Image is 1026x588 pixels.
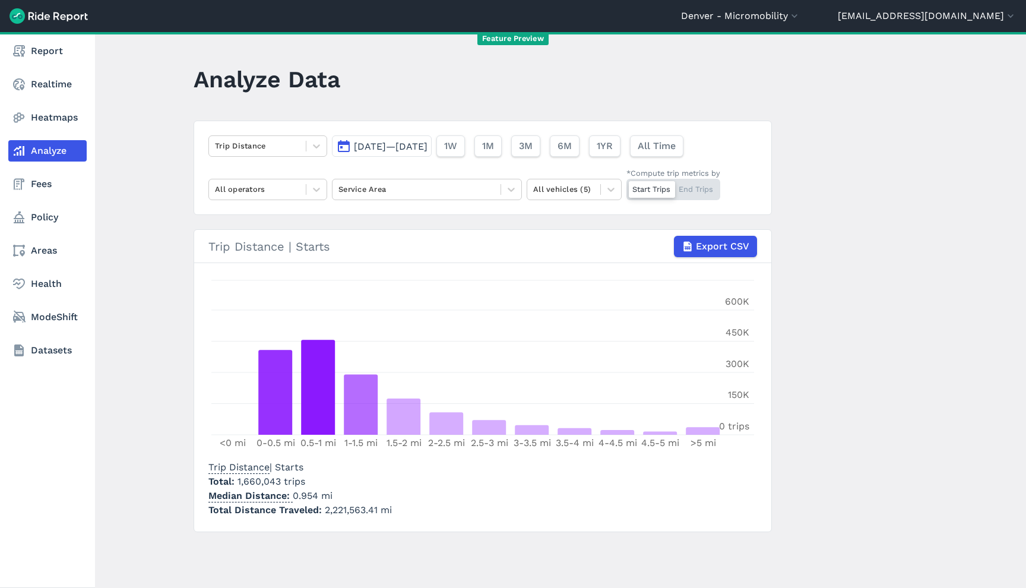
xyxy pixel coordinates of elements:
[626,167,720,179] div: *Compute trip metrics by
[8,173,87,195] a: Fees
[8,306,87,328] a: ModeShift
[428,437,465,448] tspan: 2-2.5 mi
[471,437,508,448] tspan: 2.5-3 mi
[630,135,683,157] button: All Time
[838,9,1016,23] button: [EMAIL_ADDRESS][DOMAIN_NAME]
[696,239,749,254] span: Export CSV
[332,135,432,157] button: [DATE]—[DATE]
[8,107,87,128] a: Heatmaps
[194,63,340,96] h1: Analyze Data
[719,421,749,432] tspan: 0 trips
[519,139,533,153] span: 3M
[511,135,540,157] button: 3M
[8,240,87,261] a: Areas
[8,74,87,95] a: Realtime
[387,437,422,448] tspan: 1.5-2 mi
[8,207,87,228] a: Policy
[220,437,246,448] tspan: <0 mi
[325,504,392,516] span: 2,221,563.41 mi
[9,8,88,24] img: Ride Report
[8,340,87,361] a: Datasets
[8,140,87,162] a: Analyze
[354,141,427,152] span: [DATE]—[DATE]
[728,389,749,400] tspan: 150K
[208,489,392,503] p: 0.954 mi
[598,437,637,448] tspan: 4-4.5 mi
[474,135,502,157] button: 1M
[208,458,270,474] span: Trip Distance
[674,236,757,257] button: Export CSV
[597,139,613,153] span: 1YR
[556,437,594,448] tspan: 3.5-4 mi
[256,437,295,448] tspan: 0-0.5 mi
[208,476,237,487] span: Total
[208,236,757,257] div: Trip Distance | Starts
[691,437,716,448] tspan: >5 mi
[641,437,679,448] tspan: 4.5-5 mi
[344,437,378,448] tspan: 1-1.5 mi
[589,135,620,157] button: 1YR
[514,437,551,448] tspan: 3-3.5 mi
[681,9,800,23] button: Denver - Micromobility
[725,296,749,307] tspan: 600K
[558,139,572,153] span: 6M
[726,327,749,338] tspan: 450K
[436,135,465,157] button: 1W
[550,135,579,157] button: 6M
[208,486,293,502] span: Median Distance
[482,139,494,153] span: 1M
[477,33,549,45] span: Feature Preview
[208,504,325,516] span: Total Distance Traveled
[8,40,87,62] a: Report
[300,437,336,448] tspan: 0.5-1 mi
[638,139,676,153] span: All Time
[208,461,303,473] span: | Starts
[726,358,749,369] tspan: 300K
[444,139,457,153] span: 1W
[8,273,87,295] a: Health
[237,476,305,487] span: 1,660,043 trips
